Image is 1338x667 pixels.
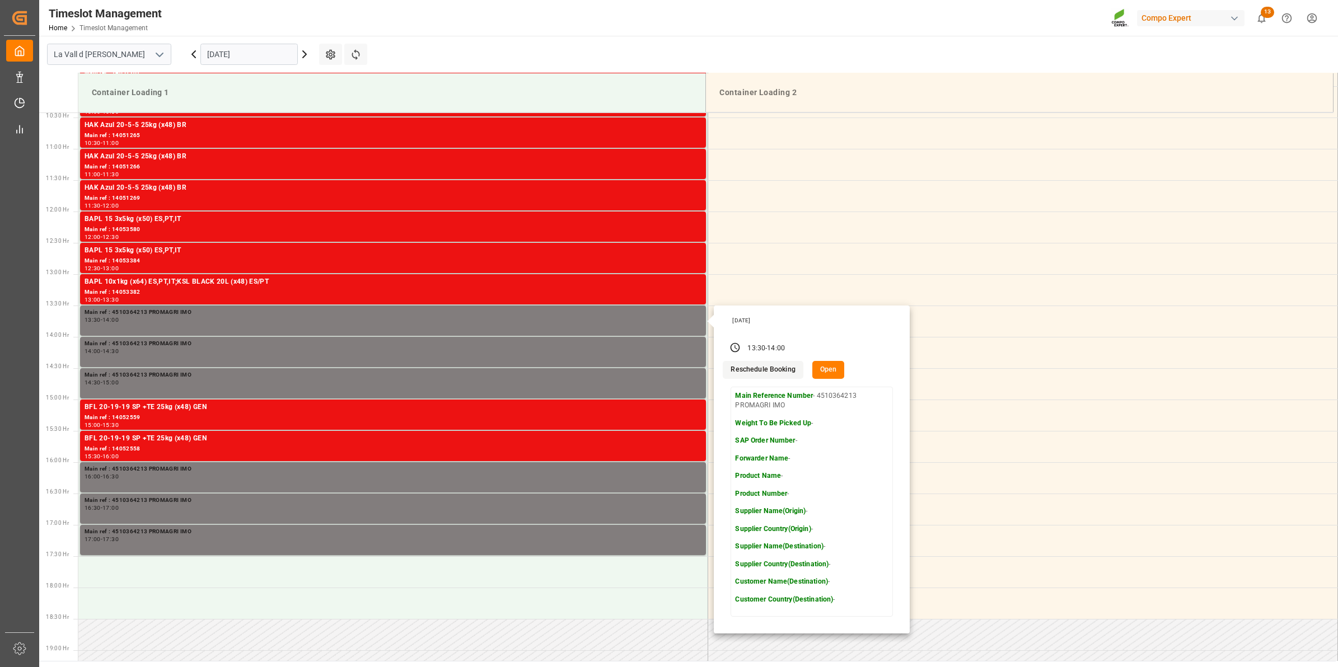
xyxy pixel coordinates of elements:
[87,82,696,103] div: Container Loading 1
[728,317,897,325] div: [DATE]
[85,474,101,479] div: 16:00
[102,505,119,510] div: 17:00
[102,422,119,428] div: 15:30
[85,245,701,256] div: BAPL 15 3x5kg (x50) ES,PT,IT
[85,203,101,208] div: 11:30
[101,505,102,510] div: -
[46,332,69,338] span: 14:00 Hr
[735,436,795,444] strong: SAP Order Number
[85,402,701,413] div: BFL 20-19-19 SP +TE 25kg (x48) GEN
[735,560,888,570] p: -
[85,370,701,380] div: Main ref : 4510364213 PROMAGRI IMO
[735,577,827,585] strong: Customer Name(Destination)
[85,266,101,271] div: 12:30
[735,525,811,533] strong: Supplier Country(Origin)
[1249,6,1274,31] button: show 13 new notifications
[85,225,701,234] div: Main ref : 14053580
[85,422,101,428] div: 15:00
[85,317,101,322] div: 13:30
[85,505,101,510] div: 16:30
[46,269,69,275] span: 13:00 Hr
[46,112,69,119] span: 10:30 Hr
[747,344,765,354] div: 13:30
[85,120,701,131] div: HAK Azul 20-5-5 25kg (x48) BR
[85,140,101,145] div: 10:30
[101,380,102,385] div: -
[49,24,67,32] a: Home
[85,172,101,177] div: 11:00
[46,363,69,369] span: 14:30 Hr
[735,490,787,497] strong: Product Number
[735,391,888,411] p: - 4510364213 PROMAGRI IMO
[46,300,69,307] span: 13:30 Hr
[101,297,102,302] div: -
[85,339,701,349] div: Main ref : 4510364213 PROMAGRI IMO
[101,172,102,177] div: -
[102,266,119,271] div: 13:00
[767,344,785,354] div: 14:00
[102,172,119,177] div: 11:30
[46,488,69,495] span: 16:30 Hr
[735,542,823,550] strong: Supplier Name(Destination)
[1261,7,1274,18] span: 13
[46,645,69,651] span: 19:00 Hr
[46,457,69,463] span: 16:00 Hr
[85,131,701,140] div: Main ref : 14051265
[765,344,767,354] div: -
[85,308,701,317] div: Main ref : 4510364213 PROMAGRI IMO
[46,426,69,432] span: 15:30 Hr
[735,392,813,400] strong: Main Reference Number
[46,394,69,401] span: 15:00 Hr
[46,520,69,526] span: 17:00 Hr
[735,560,829,568] strong: Supplier Country(Destination)
[735,454,888,464] p: -
[46,551,69,557] span: 17:30 Hr
[735,542,888,552] p: -
[85,444,701,454] div: Main ref : 14052558
[735,471,888,481] p: -
[102,349,119,354] div: 14:30
[46,583,69,589] span: 18:00 Hr
[101,474,102,479] div: -
[85,162,701,172] div: Main ref : 14051266
[101,140,102,145] div: -
[715,82,1324,103] div: Container Loading 2
[49,5,162,22] div: Timeslot Management
[101,454,102,459] div: -
[151,46,167,63] button: open menu
[46,206,69,213] span: 12:00 Hr
[85,527,701,537] div: Main ref : 4510364213 PROMAGRI IMO
[85,454,101,459] div: 15:30
[102,140,119,145] div: 11:00
[723,361,803,379] button: Reschedule Booking
[735,577,888,587] p: -
[85,413,701,422] div: Main ref : 14052559
[46,144,69,150] span: 11:00 Hr
[85,297,101,302] div: 13:00
[46,614,69,620] span: 18:30 Hr
[735,454,788,462] strong: Forwarder Name
[1274,6,1299,31] button: Help Center
[735,489,888,499] p: -
[85,349,101,354] div: 14:00
[1111,8,1129,28] img: Screenshot%202023-09-29%20at%2010.02.21.png_1712312052.png
[85,380,101,385] div: 14:30
[85,433,701,444] div: BFL 20-19-19 SP +TE 25kg (x48) GEN
[1137,10,1245,26] div: Compo Expert
[735,419,888,429] p: -
[101,203,102,208] div: -
[101,422,102,428] div: -
[85,276,701,288] div: BAPL 10x1kg (x64) ES,PT,IT;KSL BLACK 20L (x48) ES/PT
[102,234,119,239] div: 12:30
[101,317,102,322] div: -
[735,595,833,603] strong: Customer Country(Destination)
[101,234,102,239] div: -
[85,194,701,203] div: Main ref : 14051269
[85,537,101,542] div: 17:00
[46,238,69,244] span: 12:30 Hr
[85,288,701,297] div: Main ref : 14053382
[46,175,69,181] span: 11:30 Hr
[735,419,811,427] strong: Weight To Be Picked Up
[47,44,171,65] input: Type to search/select
[102,297,119,302] div: 13:30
